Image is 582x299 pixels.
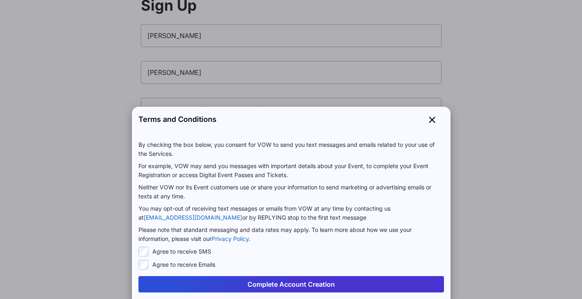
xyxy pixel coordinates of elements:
[152,261,215,269] label: Agree to receive Emails
[138,140,444,158] p: By checking the box below, you consent for VOW to send you text messages and emails related to yo...
[138,114,216,125] span: Terms and Conditions
[138,204,444,222] p: You may opt-out of receiving text messages or emails from VOW at any time by contacting us at or ...
[138,276,444,292] button: Complete Account Creation
[144,214,242,221] a: [EMAIL_ADDRESS][DOMAIN_NAME]
[138,162,444,180] p: For example, VOW may send you messages with important details about your Event, to complete your ...
[152,247,211,256] label: Agree to receive SMS
[138,183,444,201] p: Neither VOW nor its Event customers use or share your information to send marketing or advertisin...
[212,235,249,242] a: Privacy Policy
[138,225,444,243] p: Please note that standard messaging and data rates may apply. To learn more about how we use your...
